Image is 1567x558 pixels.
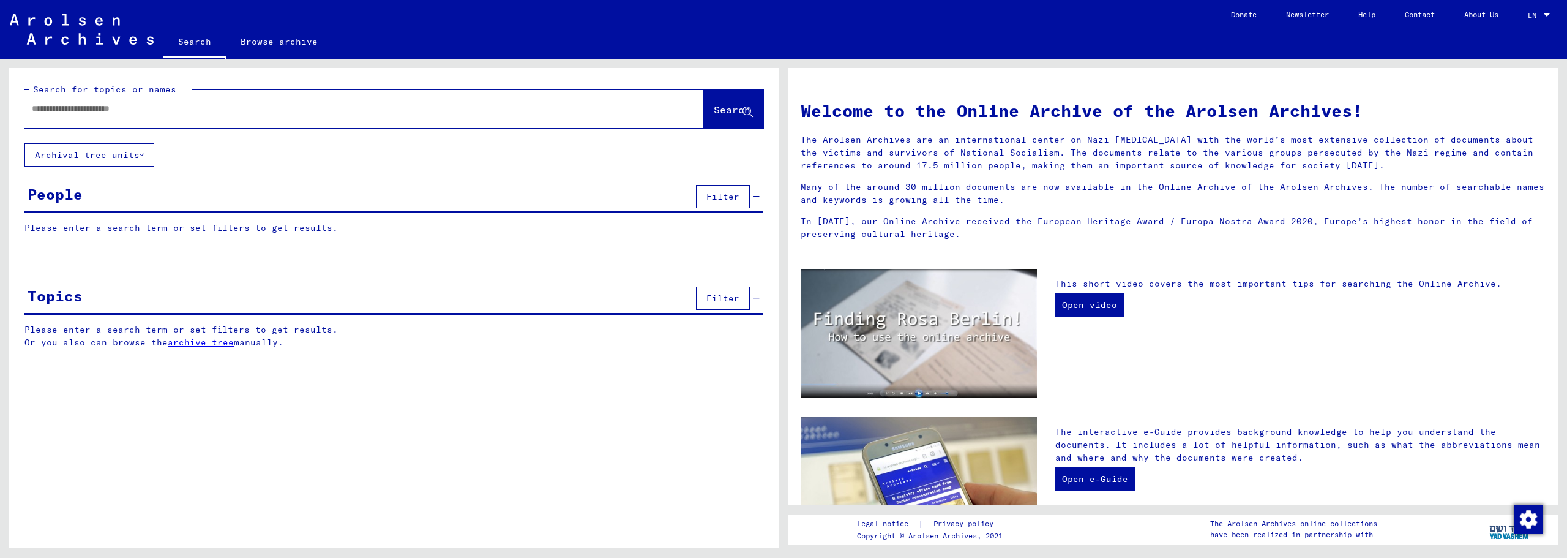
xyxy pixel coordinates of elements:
[168,337,234,348] a: archive tree
[703,90,763,128] button: Search
[706,191,739,202] span: Filter
[801,215,1546,241] p: In [DATE], our Online Archive received the European Heritage Award / Europa Nostra Award 2020, Eu...
[33,84,176,95] mat-label: Search for topics or names
[1055,277,1546,290] p: This short video covers the most important tips for searching the Online Archive.
[1487,514,1533,545] img: yv_logo.png
[696,287,750,310] button: Filter
[924,518,1008,530] a: Privacy policy
[1528,11,1541,20] span: EN
[1055,467,1135,491] a: Open e-Guide
[696,185,750,208] button: Filter
[857,530,1008,541] p: Copyright © Arolsen Archives, 2021
[24,222,763,235] p: Please enter a search term or set filters to get results.
[857,518,1008,530] div: |
[24,143,154,167] button: Archival tree units
[714,104,750,116] span: Search
[857,518,918,530] a: Legal notice
[706,293,739,304] span: Filter
[801,134,1546,172] p: The Arolsen Archives are an international center on Nazi [MEDICAL_DATA] with the world’s most ext...
[163,27,226,59] a: Search
[1514,505,1543,534] img: Change consent
[1210,529,1377,540] p: have been realized in partnership with
[1055,293,1124,317] a: Open video
[1210,518,1377,529] p: The Arolsen Archives online collections
[1513,504,1543,533] div: Change consent
[1055,426,1546,464] p: The interactive e-Guide provides background knowledge to help you understand the documents. It in...
[24,323,763,349] p: Please enter a search term or set filters to get results. Or you also can browse the manually.
[226,27,332,56] a: Browse archive
[28,183,83,205] div: People
[10,14,154,45] img: Arolsen_neg.svg
[801,181,1546,206] p: Many of the around 30 million documents are now available in the Online Archive of the Arolsen Ar...
[801,98,1546,124] h1: Welcome to the Online Archive of the Arolsen Archives!
[801,269,1037,398] img: video.jpg
[28,285,83,307] div: Topics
